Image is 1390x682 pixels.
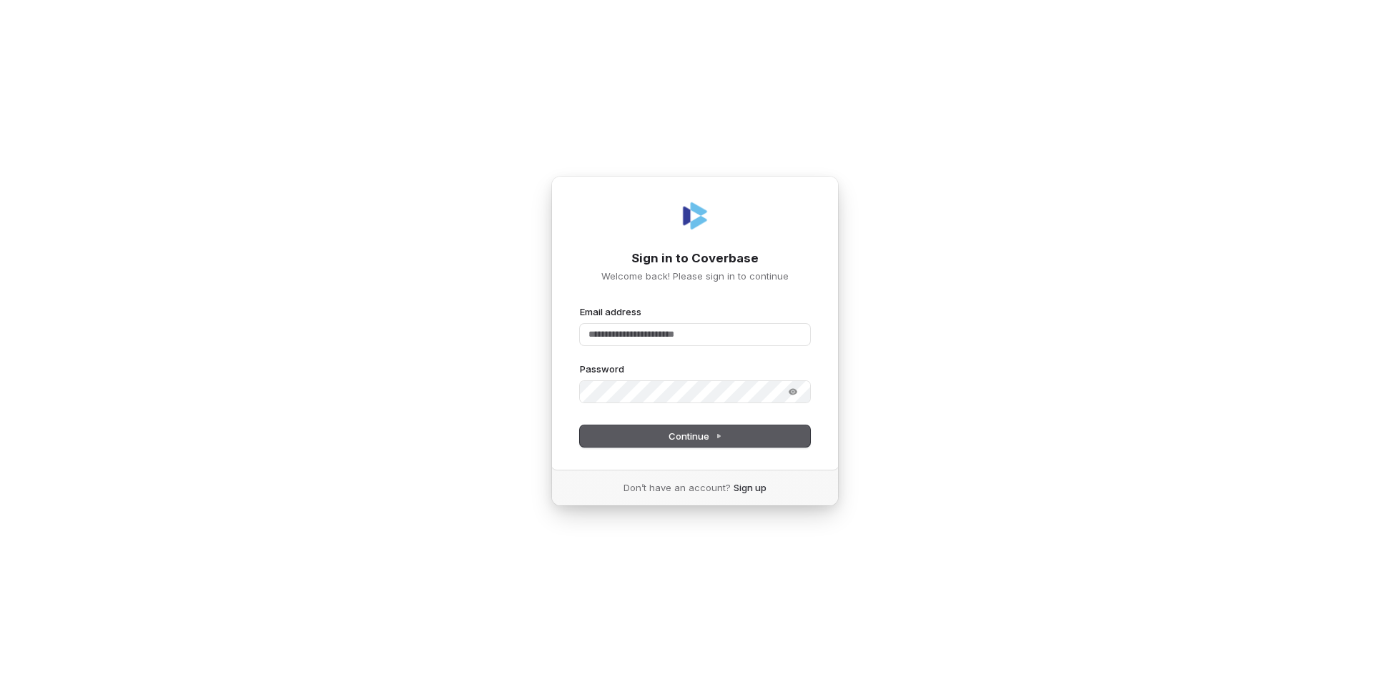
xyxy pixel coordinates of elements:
a: Sign up [734,481,767,494]
img: Coverbase [678,199,712,233]
span: Continue [669,430,722,443]
button: Continue [580,425,810,447]
p: Welcome back! Please sign in to continue [580,270,810,282]
label: Password [580,362,624,375]
span: Don’t have an account? [623,481,731,494]
button: Show password [779,383,807,400]
label: Email address [580,305,641,318]
h1: Sign in to Coverbase [580,250,810,267]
